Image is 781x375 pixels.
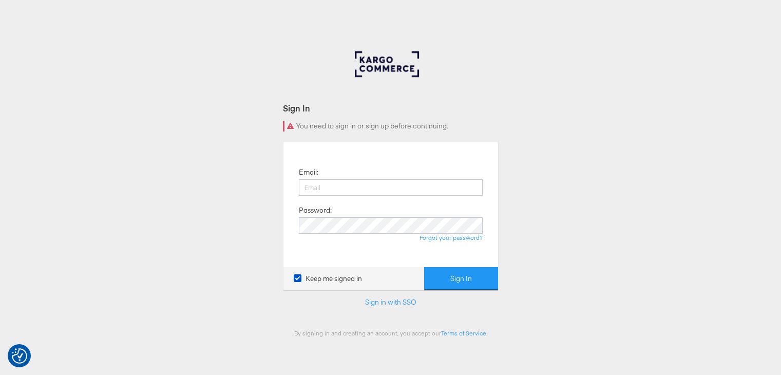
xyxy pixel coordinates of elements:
[299,205,332,215] label: Password:
[294,274,362,284] label: Keep me signed in
[283,329,499,337] div: By signing in and creating an account, you accept our .
[12,348,27,364] button: Consent Preferences
[12,348,27,364] img: Revisit consent button
[299,167,318,177] label: Email:
[283,102,499,114] div: Sign In
[441,329,486,337] a: Terms of Service
[365,297,416,307] a: Sign in with SSO
[283,121,499,132] div: You need to sign in or sign up before continuing.
[420,234,483,241] a: Forgot your password?
[299,179,483,196] input: Email
[424,267,498,290] button: Sign In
